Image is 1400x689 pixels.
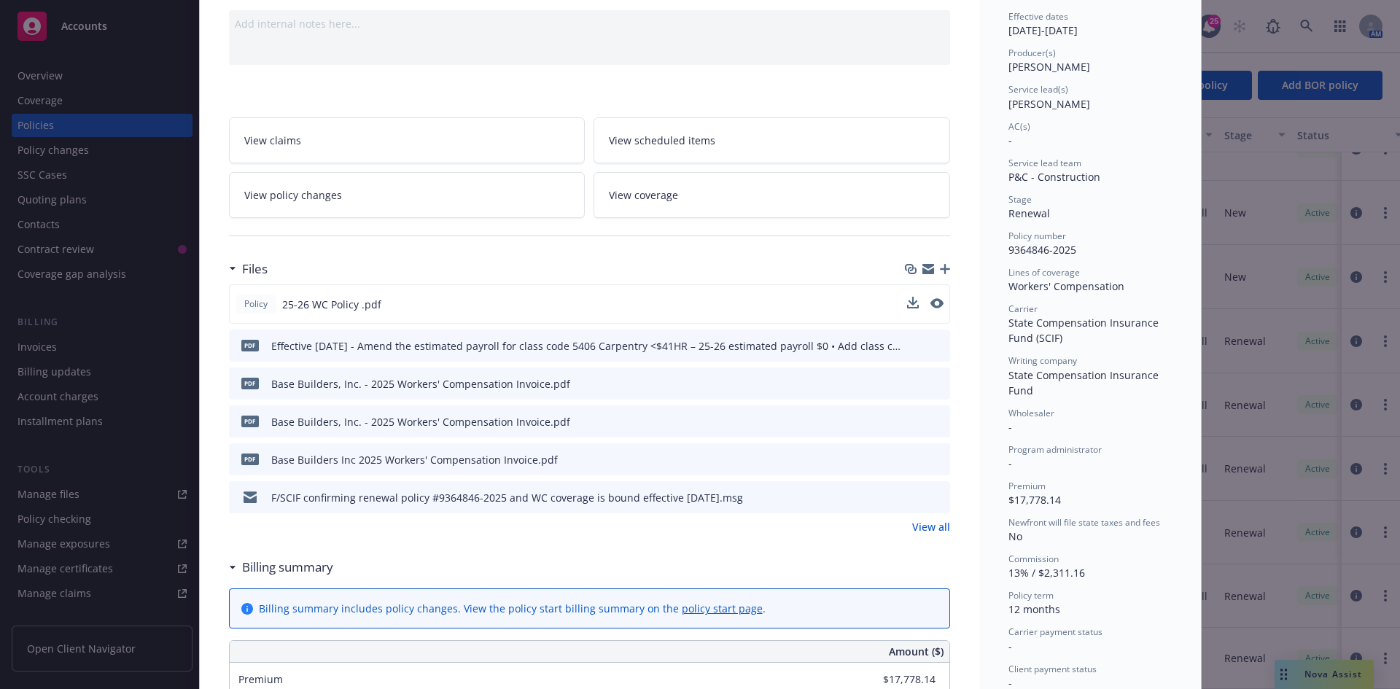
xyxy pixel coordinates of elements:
[908,338,919,354] button: download file
[242,558,333,577] h3: Billing summary
[930,298,944,308] button: preview file
[1008,626,1102,638] span: Carrier payment status
[1008,157,1081,169] span: Service lead team
[271,414,570,429] div: Base Builders, Inc. - 2025 Workers' Compensation Invoice.pdf
[1008,493,1061,507] span: $17,778.14
[242,260,268,279] h3: Files
[682,602,763,615] a: policy start page
[930,297,944,312] button: preview file
[907,297,919,308] button: download file
[908,452,919,467] button: download file
[1008,566,1085,580] span: 13% / $2,311.16
[1008,10,1068,23] span: Effective dates
[1008,60,1090,74] span: [PERSON_NAME]
[259,601,766,616] div: Billing summary includes policy changes. View the policy start billing summary on the .
[1008,553,1059,565] span: Commission
[1008,443,1102,456] span: Program administrator
[1008,97,1090,111] span: [PERSON_NAME]
[1008,266,1080,279] span: Lines of coverage
[1008,354,1077,367] span: Writing company
[594,117,950,163] a: View scheduled items
[1008,83,1068,96] span: Service lead(s)
[1008,639,1012,653] span: -
[907,297,919,312] button: download file
[931,414,944,429] button: preview file
[1008,316,1162,345] span: State Compensation Insurance Fund (SCIF)
[1008,303,1038,315] span: Carrier
[282,297,381,312] span: 25-26 WC Policy .pdf
[1008,589,1054,602] span: Policy term
[241,378,259,389] span: pdf
[271,338,902,354] div: Effective [DATE] - Amend the estimated payroll for class code 5406 Carpentry <$41HR – 25-26 estim...
[244,133,301,148] span: View claims
[1008,407,1054,419] span: Wholesaler
[1008,120,1030,133] span: AC(s)
[1008,206,1050,220] span: Renewal
[271,490,743,505] div: F/SCIF confirming renewal policy #9364846-2025 and WC coverage is bound effective [DATE].msg
[241,454,259,464] span: pdf
[931,452,944,467] button: preview file
[908,414,919,429] button: download file
[1008,47,1056,59] span: Producer(s)
[241,416,259,427] span: pdf
[889,644,944,659] span: Amount ($)
[1008,420,1012,434] span: -
[229,260,268,279] div: Files
[271,452,558,467] div: Base Builders Inc 2025 Workers' Compensation Invoice.pdf
[229,558,333,577] div: Billing summary
[1008,456,1012,470] span: -
[241,297,271,311] span: Policy
[1008,663,1097,675] span: Client payment status
[1008,243,1076,257] span: 9364846-2025
[1008,170,1100,184] span: P&C - Construction
[908,376,919,392] button: download file
[244,187,342,203] span: View policy changes
[931,338,944,354] button: preview file
[931,376,944,392] button: preview file
[238,672,283,686] span: Premium
[908,490,919,505] button: download file
[229,172,586,218] a: View policy changes
[241,340,259,351] span: pdf
[235,16,944,31] div: Add internal notes here...
[1008,516,1160,529] span: Newfront will file state taxes and fees
[609,133,715,148] span: View scheduled items
[912,519,950,534] a: View all
[931,490,944,505] button: preview file
[594,172,950,218] a: View coverage
[609,187,678,203] span: View coverage
[1008,193,1032,206] span: Stage
[1008,230,1066,242] span: Policy number
[1008,279,1172,294] div: Workers' Compensation
[271,376,570,392] div: Base Builders, Inc. - 2025 Workers' Compensation Invoice.pdf
[1008,10,1172,38] div: [DATE] - [DATE]
[1008,133,1012,147] span: -
[1008,480,1046,492] span: Premium
[1008,368,1162,397] span: State Compensation Insurance Fund
[1008,529,1022,543] span: No
[1008,602,1060,616] span: 12 months
[229,117,586,163] a: View claims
